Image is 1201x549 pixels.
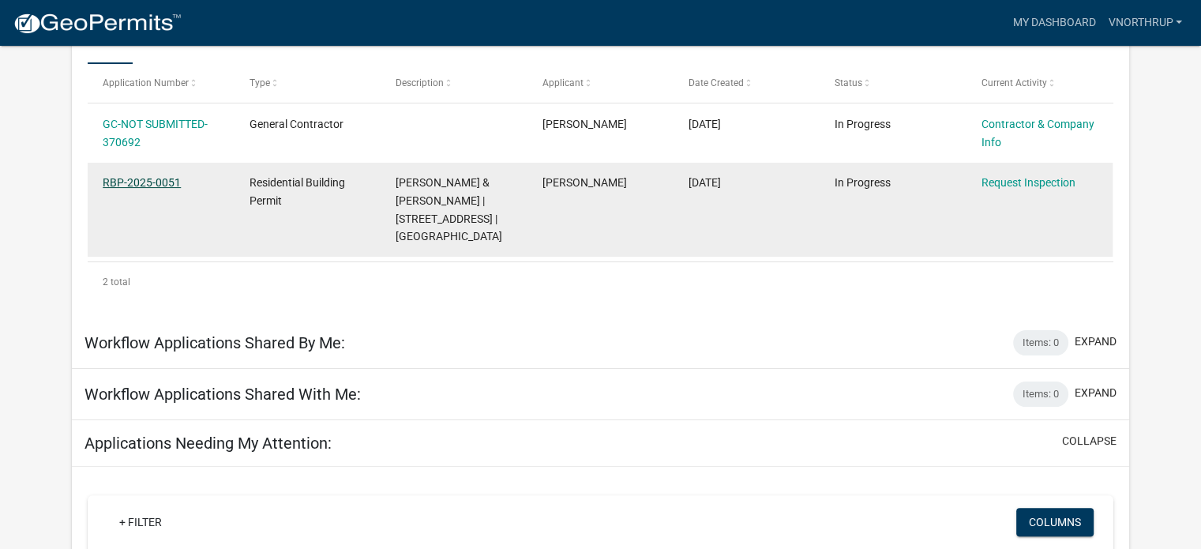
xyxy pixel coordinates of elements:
[84,434,332,453] h5: Applications Needing My Attention:
[103,118,208,149] a: GC-NOT SUBMITTED-370692
[542,118,627,130] span: Vince Northrup
[250,77,270,88] span: Type
[674,64,820,102] datatable-header-cell: Date Created
[835,118,891,130] span: In Progress
[527,64,673,102] datatable-header-cell: Applicant
[542,176,627,189] span: Vince Northrup
[689,176,721,189] span: 01/30/2025
[88,262,1113,302] div: 2 total
[1075,333,1117,350] button: expand
[1006,8,1102,38] a: My Dashboard
[396,77,444,88] span: Description
[1075,385,1117,401] button: expand
[689,118,721,130] span: 01/30/2025
[107,508,175,536] a: + Filter
[542,77,584,88] span: Applicant
[103,77,189,88] span: Application Number
[103,176,181,189] a: RBP-2025-0051
[981,77,1047,88] span: Current Activity
[84,333,345,352] h5: Workflow Applications Shared By Me:
[689,77,744,88] span: Date Created
[835,176,891,189] span: In Progress
[1016,508,1094,536] button: Columns
[88,64,234,102] datatable-header-cell: Application Number
[981,176,1075,189] a: Request Inspection
[820,64,966,102] datatable-header-cell: Status
[1013,330,1068,355] div: Items: 0
[981,118,1094,149] a: Contractor & Company Info
[1062,433,1117,449] button: collapse
[396,176,502,243] span: NORTHRUP VINCENT & JEANETTE | 5895 RED BUD RD | New Building
[234,64,380,102] datatable-header-cell: Type
[1102,8,1188,38] a: vnorthrup
[84,385,361,404] h5: Workflow Applications Shared With Me:
[966,64,1113,102] datatable-header-cell: Current Activity
[1013,382,1068,407] div: Items: 0
[381,64,527,102] datatable-header-cell: Description
[250,118,343,130] span: General Contractor
[250,176,345,207] span: Residential Building Permit
[835,77,862,88] span: Status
